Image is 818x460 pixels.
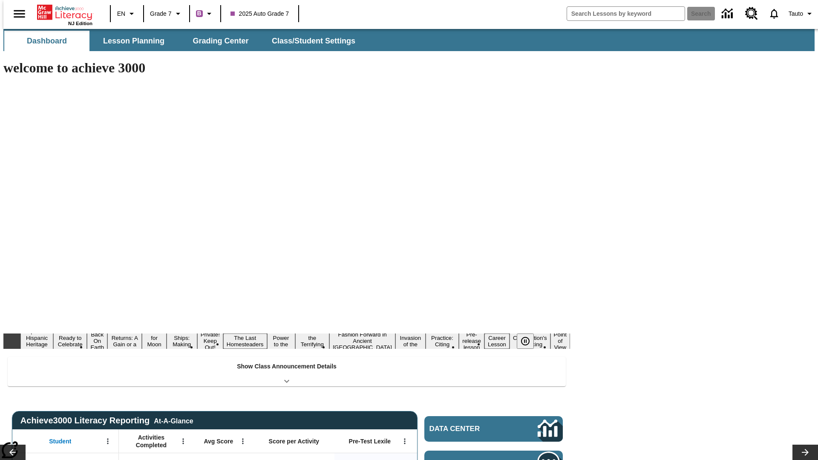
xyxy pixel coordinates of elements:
h1: welcome to achieve 3000 [3,60,570,76]
button: Slide 15 Career Lesson [484,333,510,349]
span: Pre-Test Lexile [349,437,391,445]
button: Open Menu [177,435,190,448]
span: NJ Edition [68,21,92,26]
span: Class/Student Settings [272,36,355,46]
a: Data Center [424,416,563,442]
span: Score per Activity [269,437,320,445]
span: Lesson Planning [103,36,164,46]
div: At-A-Glance [154,416,193,425]
button: Slide 17 Point of View [550,330,570,352]
span: Avg Score [204,437,233,445]
button: Language: EN, Select a language [113,6,141,21]
button: Slide 11 Fashion Forward in Ancient Rome [329,330,395,352]
span: Student [49,437,71,445]
span: Achieve3000 Literacy Reporting [20,416,193,425]
button: Slide 4 Free Returns: A Gain or a Drain? [107,327,142,355]
button: Slide 9 Solar Power to the People [267,327,295,355]
button: Slide 5 Time for Moon Rules? [142,327,166,355]
button: Open Menu [398,435,411,448]
div: SubNavbar [3,31,363,51]
button: Slide 14 Pre-release lesson [459,330,484,352]
button: Slide 6 Cruise Ships: Making Waves [167,327,197,355]
span: Grading Center [193,36,248,46]
button: Dashboard [4,31,89,51]
span: B [197,8,202,19]
button: Profile/Settings [785,6,818,21]
button: Slide 7 Private! Keep Out! [197,330,223,352]
button: Lesson carousel, Next [792,445,818,460]
span: Data Center [429,425,509,433]
button: Slide 1 ¡Viva Hispanic Heritage Month! [20,327,53,355]
button: Open Menu [236,435,249,448]
button: Grading Center [178,31,263,51]
div: Show Class Announcement Details [8,357,566,386]
div: Home [37,3,92,26]
div: Pause [517,333,542,349]
button: Lesson Planning [91,31,176,51]
button: Grade: Grade 7, Select a grade [147,6,187,21]
span: Dashboard [27,36,67,46]
button: Slide 12 The Invasion of the Free CD [395,327,426,355]
p: Show Class Announcement Details [237,362,337,371]
button: Slide 13 Mixed Practice: Citing Evidence [426,327,459,355]
button: Slide 10 Attack of the Terrifying Tomatoes [295,327,330,355]
button: Boost Class color is purple. Change class color [193,6,218,21]
button: Slide 16 The Constitution's Balancing Act [510,327,550,355]
span: Grade 7 [150,9,172,18]
button: Class/Student Settings [265,31,362,51]
button: Pause [517,333,534,349]
a: Data Center [717,2,740,26]
a: Home [37,4,92,21]
a: Resource Center, Will open in new tab [740,2,763,25]
input: search field [567,7,685,20]
span: EN [117,9,125,18]
button: Slide 2 Get Ready to Celebrate Juneteenth! [53,327,87,355]
span: Tauto [789,9,803,18]
button: Open side menu [7,1,32,26]
a: Notifications [763,3,785,25]
span: Activities Completed [123,434,179,449]
div: SubNavbar [3,29,815,51]
span: 2025 Auto Grade 7 [230,9,289,18]
button: Slide 3 Back On Earth [87,330,107,352]
button: Slide 8 The Last Homesteaders [223,333,267,349]
button: Open Menu [101,435,114,448]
